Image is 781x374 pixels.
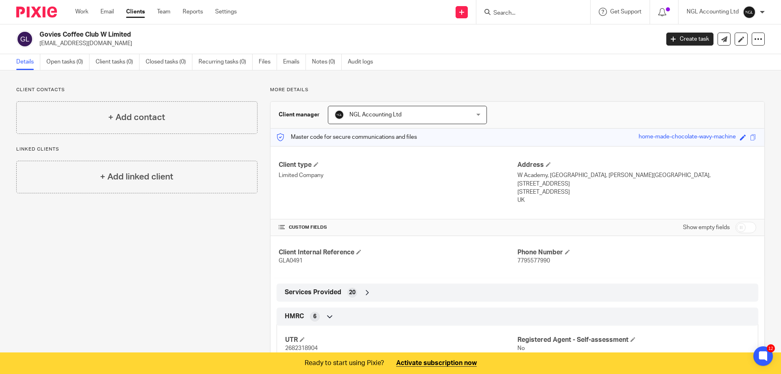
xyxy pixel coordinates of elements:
[108,111,165,124] h4: + Add contact
[285,336,517,344] h4: UTR
[279,248,517,257] h4: Client Internal Reference
[16,7,57,17] img: Pixie
[610,9,641,15] span: Get Support
[767,344,775,352] div: 12
[334,110,344,120] img: NGL%20Logo%20Social%20Circle%20JPG.jpg
[126,8,145,16] a: Clients
[666,33,713,46] a: Create task
[270,87,765,93] p: More details
[639,133,736,142] div: home-made-chocolate-wavy-machine
[16,31,33,48] img: svg%3E
[285,346,318,351] span: 2682318904
[46,54,89,70] a: Open tasks (0)
[16,54,40,70] a: Details
[348,54,379,70] a: Audit logs
[285,288,341,297] span: Services Provided
[279,258,303,264] span: GLA0491
[183,8,203,16] a: Reports
[96,54,140,70] a: Client tasks (0)
[493,10,566,17] input: Search
[517,336,750,344] h4: Registered Agent - Self-assessment
[283,54,306,70] a: Emails
[683,223,730,232] label: Show empty fields
[215,8,237,16] a: Settings
[517,346,525,351] span: No
[517,196,756,204] p: UK
[199,54,253,70] a: Recurring tasks (0)
[277,133,417,141] p: Master code for secure communications and files
[16,87,257,93] p: Client contacts
[517,258,550,264] span: 7795577990
[279,171,517,179] p: Limited Company
[259,54,277,70] a: Files
[39,31,531,39] h2: Govies Coffee Club W Limited
[279,111,320,119] h3: Client manager
[146,54,192,70] a: Closed tasks (0)
[75,8,88,16] a: Work
[349,112,401,118] span: NGL Accounting Ltd
[285,312,304,321] span: HMRC
[100,171,173,183] h4: + Add linked client
[279,224,517,231] h4: CUSTOM FIELDS
[517,161,756,169] h4: Address
[16,146,257,153] p: Linked clients
[100,8,114,16] a: Email
[517,171,756,188] p: W Academy, [GEOGRAPHIC_DATA], [PERSON_NAME][GEOGRAPHIC_DATA], [STREET_ADDRESS]
[157,8,170,16] a: Team
[687,8,739,16] p: NGL Accounting Ltd
[349,289,356,297] span: 20
[743,6,756,19] img: NGL%20Logo%20Social%20Circle%20JPG.jpg
[313,313,316,321] span: 6
[517,188,756,196] p: [STREET_ADDRESS]
[312,54,342,70] a: Notes (0)
[279,161,517,169] h4: Client type
[517,248,756,257] h4: Phone Number
[39,39,654,48] p: [EMAIL_ADDRESS][DOMAIN_NAME]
